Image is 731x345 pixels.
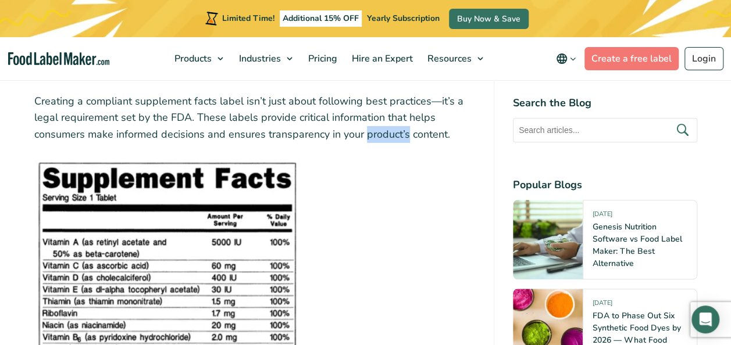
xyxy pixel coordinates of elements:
[167,37,229,80] a: Products
[345,37,418,80] a: Hire an Expert
[684,47,723,70] a: Login
[232,37,298,80] a: Industries
[420,37,489,80] a: Resources
[513,177,697,193] h4: Popular Blogs
[222,13,274,24] span: Limited Time!
[593,221,682,269] a: Genesis Nutrition Software vs Food Label Maker: The Best Alternative
[280,10,362,27] span: Additional 15% OFF
[348,52,414,65] span: Hire an Expert
[171,52,213,65] span: Products
[513,118,697,142] input: Search articles...
[584,47,679,70] a: Create a free label
[367,13,440,24] span: Yearly Subscription
[593,299,612,312] span: [DATE]
[513,95,697,111] h4: Search the Blog
[34,93,475,143] p: Creating a compliant supplement facts label isn’t just about following best practices—it’s a lega...
[301,37,342,80] a: Pricing
[424,52,473,65] span: Resources
[593,210,612,223] span: [DATE]
[691,306,719,333] div: Open Intercom Messenger
[236,52,282,65] span: Industries
[305,52,338,65] span: Pricing
[449,9,529,29] a: Buy Now & Save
